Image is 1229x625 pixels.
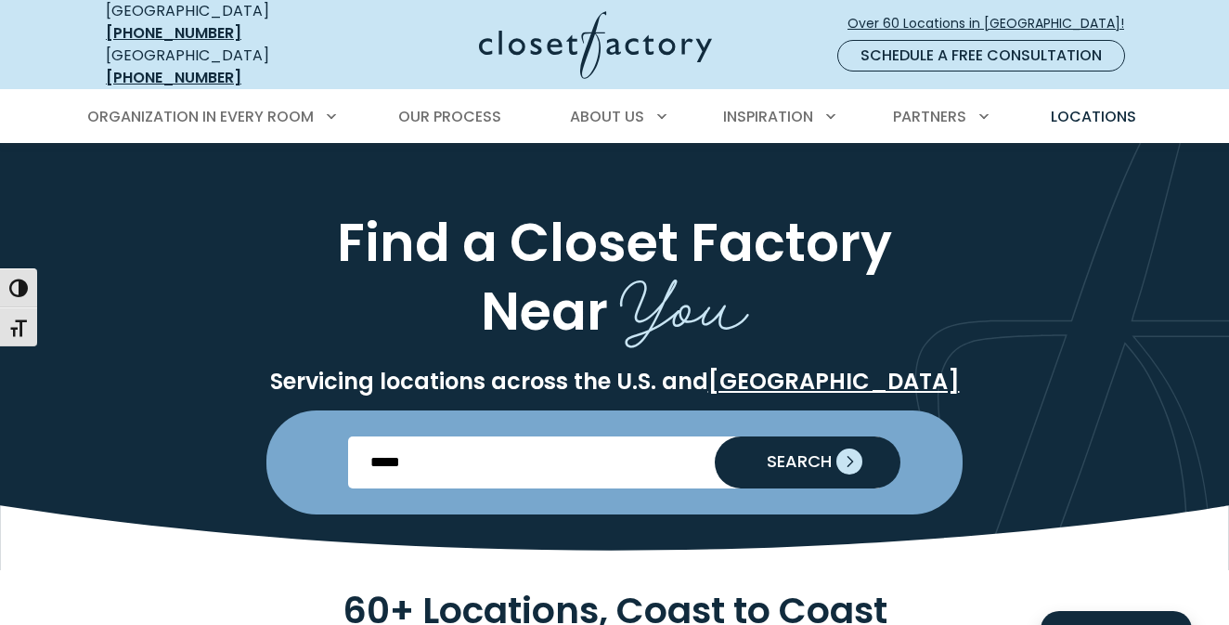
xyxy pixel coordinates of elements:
[337,207,892,280] span: Find a Closet Factory
[893,106,966,127] span: Partners
[837,40,1125,72] a: Schedule a Free Consultation
[74,91,1155,143] nav: Primary Menu
[102,368,1127,396] p: Servicing locations across the U.S. and
[715,436,900,488] button: Search our Nationwide Locations
[752,453,832,470] span: SEARCH
[708,366,960,397] a: [GEOGRAPHIC_DATA]
[847,7,1140,40] a: Over 60 Locations in [GEOGRAPHIC_DATA]!
[348,436,882,488] input: Enter Postal Code
[479,11,712,79] img: Closet Factory Logo
[1051,106,1136,127] span: Locations
[723,106,813,127] span: Inspiration
[87,106,314,127] span: Organization in Every Room
[106,67,241,88] a: [PHONE_NUMBER]
[106,22,241,44] a: [PHONE_NUMBER]
[847,14,1139,33] span: Over 60 Locations in [GEOGRAPHIC_DATA]!
[620,245,749,354] span: You
[106,45,333,89] div: [GEOGRAPHIC_DATA]
[570,106,644,127] span: About Us
[481,275,608,348] span: Near
[398,106,501,127] span: Our Process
